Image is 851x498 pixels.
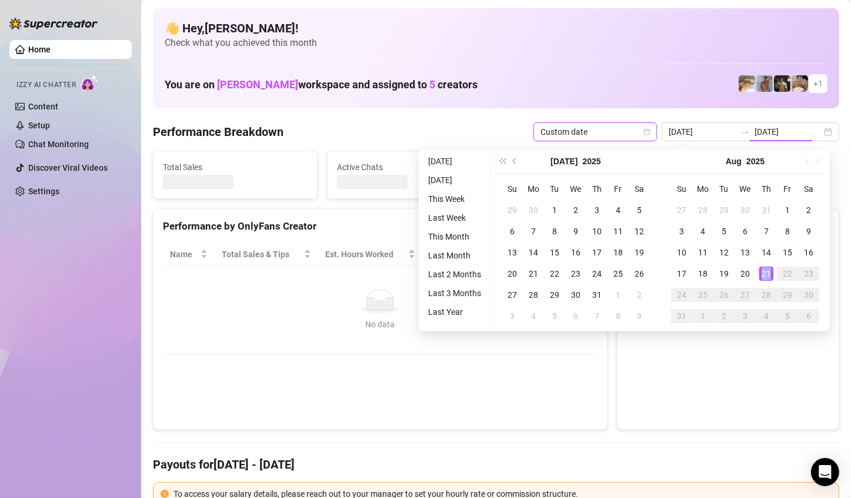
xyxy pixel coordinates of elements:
[756,75,773,92] img: Joey
[28,140,89,149] a: Chat Monitoring
[500,243,597,266] th: Chat Conversion
[755,125,822,138] input: End date
[511,161,656,174] span: Messages Sent
[813,77,823,90] span: + 1
[740,127,750,137] span: swap-right
[792,75,808,92] img: Aussieboy_jfree
[163,218,598,234] div: Performance by OnlyFans Creator
[429,78,435,91] span: 5
[28,163,108,172] a: Discover Viral Videos
[165,36,827,49] span: Check what you achieved this month
[170,248,198,261] span: Name
[739,75,755,92] img: Zac
[325,248,406,261] div: Est. Hours Worked
[153,124,283,140] h4: Performance Breakdown
[163,161,308,174] span: Total Sales
[508,248,580,261] span: Chat Conversion
[16,79,76,91] span: Izzy AI Chatter
[28,102,58,111] a: Content
[422,243,501,266] th: Sales / Hour
[811,458,839,486] div: Open Intercom Messenger
[337,161,482,174] span: Active Chats
[165,78,478,91] h1: You are on workspace and assigned to creators
[28,45,51,54] a: Home
[28,187,59,196] a: Settings
[9,18,98,29] img: logo-BBDzfeDw.svg
[161,490,169,498] span: exclamation-circle
[153,456,839,473] h4: Payouts for [DATE] - [DATE]
[222,248,302,261] span: Total Sales & Tips
[215,243,318,266] th: Total Sales & Tips
[163,243,215,266] th: Name
[165,20,827,36] h4: 👋 Hey, [PERSON_NAME] !
[81,75,99,92] img: AI Chatter
[774,75,790,92] img: Tony
[627,218,829,234] div: Sales by OnlyFans Creator
[740,127,750,137] span: to
[669,125,736,138] input: Start date
[28,121,50,130] a: Setup
[540,123,650,141] span: Custom date
[429,248,485,261] span: Sales / Hour
[217,78,298,91] span: [PERSON_NAME]
[643,128,650,135] span: calendar
[175,318,586,331] div: No data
